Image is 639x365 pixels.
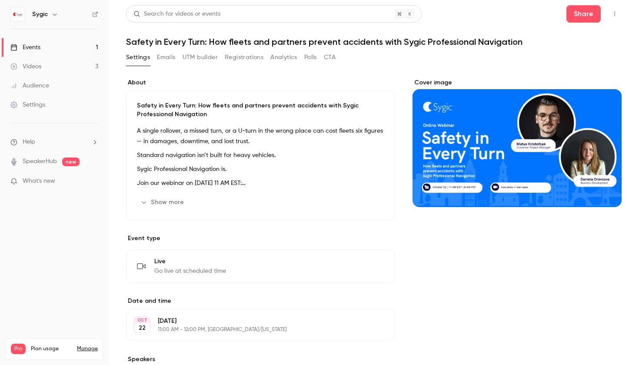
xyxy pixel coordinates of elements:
a: SpeakerHub [23,157,57,166]
p: Standard navigation isn’t built for heavy vehicles. [137,150,384,161]
p: A single rollover, a missed turn, or a U-turn in the wrong place can cost fleets six figures — in... [137,126,384,147]
img: Sygic [11,7,25,21]
section: Cover image [413,78,622,207]
p: Join our webinar on [DATE] 11 AM EST: [137,178,384,188]
label: Speakers [126,355,395,364]
label: Cover image [413,78,622,87]
span: Pro [11,344,26,354]
button: Emails [157,50,175,64]
span: Live [154,257,226,266]
div: Audience [10,81,49,90]
p: Event type [126,234,395,243]
p: Safety in Every Turn: How fleets and partners prevent accidents with Sygic Professional Navigation [137,101,384,119]
button: UTM builder [183,50,218,64]
button: Show more [137,195,189,209]
iframe: Noticeable Trigger [88,177,98,185]
span: Help [23,137,35,147]
button: Analytics [270,50,297,64]
p: Sygic Professional Navigation is. [137,164,384,174]
div: Videos [10,62,41,71]
a: Manage [77,345,98,352]
span: What's new [23,177,55,186]
button: Registrations [225,50,263,64]
label: About [126,78,395,87]
div: OCT [134,317,150,323]
li: help-dropdown-opener [10,137,98,147]
span: Go live at scheduled time [154,267,226,275]
span: Plan usage [31,345,72,352]
div: Settings [10,100,45,109]
p: 11:00 AM - 12:00 PM, [GEOGRAPHIC_DATA]/[US_STATE] [158,326,349,333]
label: Date and time [126,297,395,305]
h6: Sygic [32,10,48,19]
p: [DATE] [158,317,349,325]
div: Events [10,43,40,52]
button: Settings [126,50,150,64]
h1: Safety in Every Turn: How fleets and partners prevent accidents with Sygic Professional Navigation [126,37,622,47]
button: Share [566,5,601,23]
button: Polls [304,50,317,64]
span: new [62,157,80,166]
p: 22 [139,324,146,332]
button: CTA [324,50,336,64]
div: Search for videos or events [133,10,220,19]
